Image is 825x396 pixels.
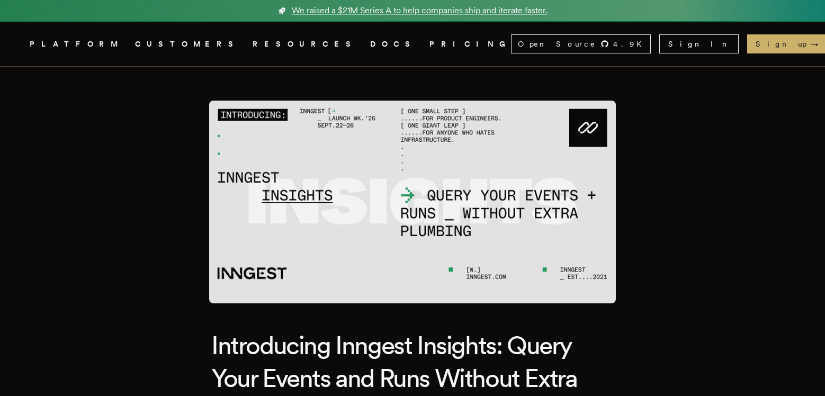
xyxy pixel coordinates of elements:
[253,38,357,51] button: RESOURCES
[209,101,616,303] img: Featured image for Introducing Inngest Insights: Query Your Events and Runs Without Extra Plumbin...
[135,38,240,51] a: CUSTOMERS
[659,34,739,53] a: Sign In
[370,38,417,51] a: DOCS
[30,38,122,51] button: PLATFORM
[292,4,548,17] span: We raised a $21M Series A to help companies ship and iterate faster.
[518,39,596,49] span: Open Source
[613,39,648,49] span: 4.9 K
[429,38,511,51] a: PRICING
